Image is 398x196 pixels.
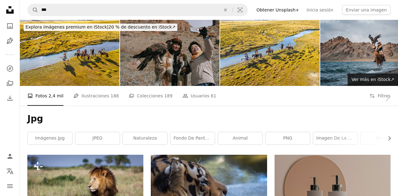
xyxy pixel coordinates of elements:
span: 189 [164,92,173,99]
a: Un león caminando por un campo cubierto de hierba [27,190,143,196]
a: Usuarios 61 [183,86,216,106]
a: PNG [266,132,310,145]
h1: Jpg [27,113,391,124]
a: Explora imágenes premium en iStock|20 % de descuento en iStock↗ [20,20,181,35]
button: Buscar en Unsplash [28,4,38,16]
button: Borrar [219,4,232,16]
a: Inicia sesión [303,5,337,15]
a: animal [218,132,262,145]
form: Encuentra imágenes en todo el sitio [27,4,248,16]
a: Obtener Unsplash+ [253,5,303,15]
a: Foto de primer plano del tigre marrón [151,190,267,196]
img: Turista asiática tomándose selfie con el cazador de águilas kazajas y el águila real en un paisaj... [120,20,220,86]
a: Imagen de la naturaleza [313,132,358,145]
a: Colecciones 189 [129,86,173,106]
button: Filtros [369,86,391,106]
a: naturaleza [123,132,167,145]
span: Explora imágenes premium en iStock | [25,24,109,29]
a: Imágenes jpg [28,132,72,145]
span: Ver más en iStock ↗ [351,77,394,82]
span: 20 % de descuento en iStock ↗ [25,24,175,29]
a: Ilustraciones 188 [73,86,119,106]
a: Siguiente [376,68,398,128]
a: Explorar [4,62,16,75]
button: Búsqueda visual [233,4,248,16]
a: JPEG [75,132,120,145]
img: grupo de cazadores de águilas kazajas montando a caballo a lo largo del río Bayan Olgii, Mongolia... [220,20,320,86]
a: Fotos [4,20,16,32]
button: desplazar lista a la derecha [384,132,391,145]
a: Ver más en iStock↗ [348,73,398,86]
a: fondo de pantalla [170,132,215,145]
a: Ilustraciones [4,35,16,47]
span: 61 [211,92,216,99]
button: Menú [4,180,16,192]
button: Idioma [4,165,16,177]
img: group of Kazakh eagle hunters riding horses in Bayan Olgii, West Mongolia [20,20,119,86]
button: Enviar una imagen [342,5,391,15]
a: Iniciar sesión / Registrarse [4,150,16,163]
span: 188 [110,92,119,99]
